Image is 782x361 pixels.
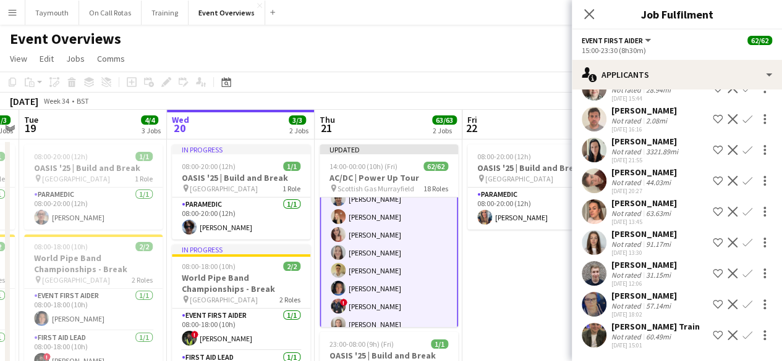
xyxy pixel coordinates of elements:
[172,272,310,294] h3: World Pipe Band Championships - Break
[172,114,189,125] span: Wed
[431,339,448,349] span: 1/1
[24,289,163,331] app-card-role: Event First Aider1/108:00-18:00 (10h)[PERSON_NAME]
[611,310,677,318] div: [DATE] 18:02
[40,53,54,64] span: Edit
[611,85,644,94] div: Not rated
[172,144,310,239] app-job-card: In progress08:00-20:00 (12h)1/1OASIS '25 | Build and Break [GEOGRAPHIC_DATA]1 RoleParamedic1/108:...
[572,6,782,22] h3: Job Fulfilment
[644,85,673,94] div: 28.94mi
[132,275,153,284] span: 2 Roles
[467,114,477,125] span: Fri
[611,167,677,178] div: [PERSON_NAME]
[172,144,310,154] div: In progress
[611,249,677,257] div: [DATE] 13:30
[644,209,673,218] div: 63.63mi
[611,332,644,341] div: Not rated
[582,36,643,45] span: Event First Aider
[465,121,477,135] span: 22
[92,51,130,67] a: Comms
[142,1,189,25] button: Training
[432,115,457,125] span: 63/63
[320,172,458,183] h3: AC/DC | Power Up Tour
[172,172,310,183] h3: OASIS '25 | Build and Break
[190,295,258,304] span: [GEOGRAPHIC_DATA]
[34,242,88,251] span: 08:00-18:00 (10h)
[329,339,394,349] span: 23:00-08:00 (9h) (Fri)
[279,295,300,304] span: 2 Roles
[172,197,310,239] app-card-role: Paramedic1/108:00-20:00 (12h)[PERSON_NAME]
[485,174,553,183] span: [GEOGRAPHIC_DATA]
[182,162,236,171] span: 08:00-20:00 (12h)
[42,275,110,284] span: [GEOGRAPHIC_DATA]
[467,162,606,173] h3: OASIS '25 | Build and Break
[42,174,110,183] span: [GEOGRAPHIC_DATA]
[34,152,88,161] span: 08:00-20:00 (12h)
[644,239,673,249] div: 91.17mi
[170,121,189,135] span: 20
[24,114,38,125] span: Tue
[611,218,677,226] div: [DATE] 13:45
[644,332,673,341] div: 60.49mi
[97,53,125,64] span: Comms
[182,262,236,271] span: 08:00-18:00 (10h)
[172,309,310,351] app-card-role: Event First Aider1/108:00-18:00 (10h)![PERSON_NAME]
[611,136,681,147] div: [PERSON_NAME]
[611,290,677,301] div: [PERSON_NAME]
[611,259,677,270] div: [PERSON_NAME]
[340,299,347,306] span: !
[24,188,163,230] app-card-role: Paramedic1/108:00-20:00 (12h)[PERSON_NAME]
[318,121,335,135] span: 21
[611,239,644,249] div: Not rated
[611,105,677,116] div: [PERSON_NAME]
[611,341,700,349] div: [DATE] 15:01
[190,184,258,193] span: [GEOGRAPHIC_DATA]
[283,184,300,193] span: 1 Role
[423,184,448,193] span: 18 Roles
[611,270,644,280] div: Not rated
[191,331,198,338] span: !
[644,147,681,156] div: 3321.89mi
[135,242,153,251] span: 2/2
[611,125,677,133] div: [DATE] 16:16
[611,116,644,125] div: Not rated
[433,126,456,135] div: 2 Jobs
[747,36,772,45] span: 62/62
[43,353,51,360] span: !
[41,96,72,106] span: Week 34
[320,144,458,327] app-job-card: Updated14:00-00:00 (10h) (Fri)62/62AC/DC | Power Up Tour Scottish Gas Murrayfield18 Roles[PERSON_...
[5,51,32,67] a: View
[142,126,161,135] div: 3 Jobs
[283,262,300,271] span: 2/2
[10,30,121,48] h1: Event Overviews
[611,321,700,332] div: [PERSON_NAME] Train
[477,152,531,161] span: 08:00-20:00 (12h)
[24,162,163,173] h3: OASIS '25 | Build and Break
[135,152,153,161] span: 1/1
[611,209,644,218] div: Not rated
[611,147,644,156] div: Not rated
[79,1,142,25] button: On Call Rotas
[467,144,606,230] div: 08:00-20:00 (12h)1/1OASIS '25 | Build and Break [GEOGRAPHIC_DATA]1 RoleParamedic1/108:00-20:00 (1...
[77,96,89,106] div: BST
[283,162,300,171] span: 1/1
[320,114,335,125] span: Thu
[644,178,673,187] div: 44.03mi
[582,46,772,55] div: 15:00-23:30 (8h30m)
[135,174,153,183] span: 1 Role
[611,94,677,102] div: [DATE] 15:44
[66,53,85,64] span: Jobs
[141,115,158,125] span: 4/4
[24,252,163,275] h3: World Pipe Band Championships - Break
[24,144,163,230] app-job-card: 08:00-20:00 (12h)1/1OASIS '25 | Build and Break [GEOGRAPHIC_DATA]1 RoleParamedic1/108:00-20:00 (1...
[320,350,458,361] h3: OASIS '25 | Build and Break
[289,115,306,125] span: 3/3
[611,301,644,310] div: Not rated
[582,36,653,45] button: Event First Aider
[611,197,677,209] div: [PERSON_NAME]
[572,60,782,89] div: Applicants
[61,51,90,67] a: Jobs
[611,156,681,164] div: [DATE] 21:55
[172,244,310,254] div: In progress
